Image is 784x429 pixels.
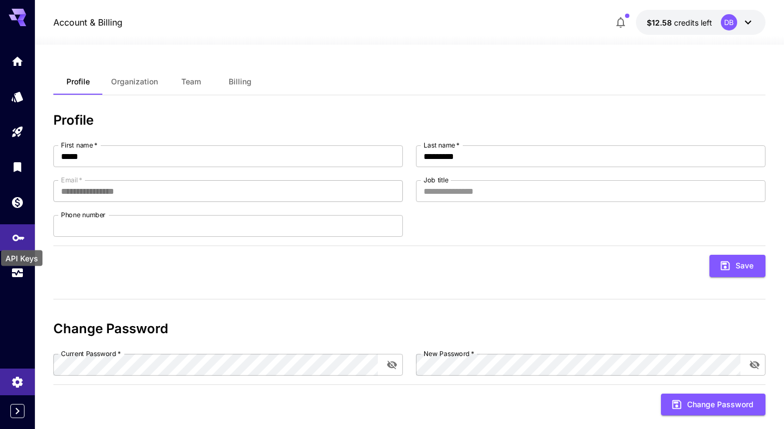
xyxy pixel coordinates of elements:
[11,372,24,385] div: Settings
[647,18,674,27] span: $12.58
[61,210,106,219] label: Phone number
[53,16,122,29] nav: breadcrumb
[53,16,122,29] a: Account & Billing
[647,17,712,28] div: $12.57981
[11,266,24,280] div: Usage
[181,77,201,87] span: Team
[12,228,25,241] div: API Keys
[11,90,24,103] div: Models
[61,349,121,358] label: Current Password
[11,195,24,209] div: Wallet
[66,77,90,87] span: Profile
[636,10,765,35] button: $12.57981DB
[1,250,42,266] div: API Keys
[10,404,24,418] button: Expand sidebar
[111,77,158,87] span: Organization
[229,77,252,87] span: Billing
[424,349,474,358] label: New Password
[382,355,402,375] button: toggle password visibility
[61,175,82,185] label: Email
[61,140,97,150] label: First name
[424,140,460,150] label: Last name
[709,255,765,277] button: Save
[745,355,764,375] button: toggle password visibility
[53,321,765,336] h3: Change Password
[721,14,737,30] div: DB
[11,160,24,174] div: Library
[11,54,24,68] div: Home
[11,125,24,139] div: Playground
[53,113,765,128] h3: Profile
[424,175,449,185] label: Job title
[674,18,712,27] span: credits left
[661,394,765,416] button: Change Password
